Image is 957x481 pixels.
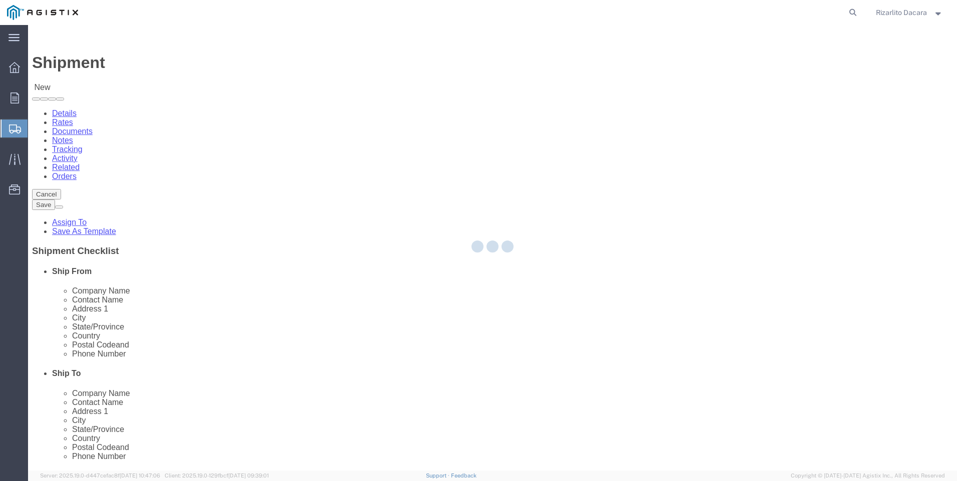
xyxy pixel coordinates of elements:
[165,472,269,478] span: Client: 2025.19.0-129fbcf
[228,472,269,478] span: [DATE] 09:39:01
[451,472,476,478] a: Feedback
[875,6,943,18] button: Rizarlito Dacara
[120,472,160,478] span: [DATE] 10:47:06
[7,5,78,20] img: logo
[791,471,945,480] span: Copyright © [DATE]-[DATE] Agistix Inc., All Rights Reserved
[40,472,160,478] span: Server: 2025.19.0-d447cefac8f
[876,7,927,18] span: Rizarlito Dacara
[426,472,451,478] a: Support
